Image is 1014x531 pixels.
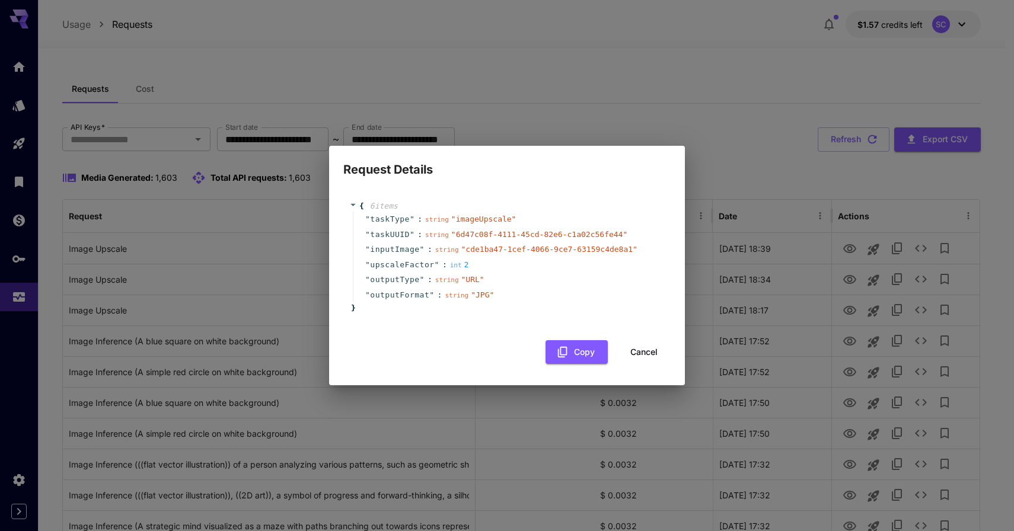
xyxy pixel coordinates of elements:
button: Cancel [617,340,671,364]
span: " [435,260,439,269]
span: upscaleFactor [370,259,434,271]
span: : [438,289,442,301]
span: " [365,290,370,299]
span: : [428,274,432,286]
span: " [365,230,370,239]
span: : [417,229,422,241]
span: } [349,302,356,314]
span: taskType [370,213,410,225]
span: " cde1ba47-1cef-4066-9ce7-63159c4de8a1 " [461,245,637,254]
span: " URL " [461,275,484,284]
span: outputFormat [370,289,429,301]
span: string [445,292,468,299]
span: : [428,244,432,255]
span: : [417,213,422,225]
span: " JPG " [471,290,494,299]
span: outputType [370,274,419,286]
span: { [359,200,364,212]
span: string [435,276,459,284]
span: " [365,215,370,223]
span: " [410,230,414,239]
span: : [442,259,447,271]
span: " [410,215,414,223]
div: 2 [450,259,469,271]
span: 6 item s [370,201,398,210]
span: " imageUpscale " [451,215,516,223]
span: " [429,290,434,299]
button: Copy [546,340,608,364]
span: taskUUID [370,229,410,241]
span: string [425,231,449,239]
span: string [425,216,449,223]
span: " [365,260,370,269]
span: " [365,245,370,254]
span: string [435,246,459,254]
span: " [420,275,425,284]
span: int [450,261,462,269]
span: " [365,275,370,284]
span: " [420,245,425,254]
span: " 6d47c08f-4111-45cd-82e6-c1a02c56fe44 " [451,230,627,239]
span: inputImage [370,244,419,255]
h2: Request Details [329,146,685,179]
